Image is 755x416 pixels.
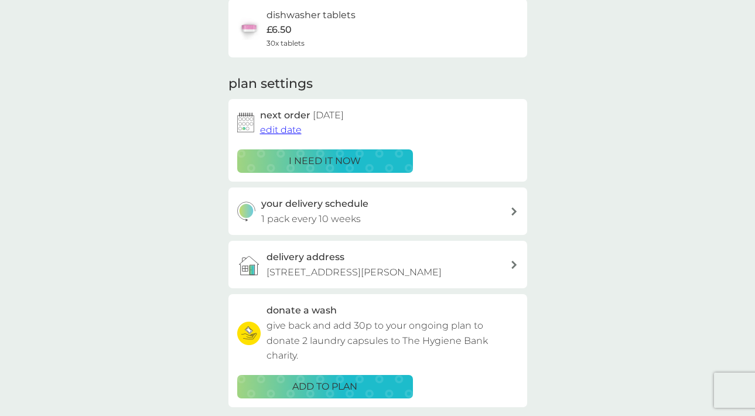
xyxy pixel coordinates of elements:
[292,379,357,394] p: ADD TO PLAN
[260,122,302,138] button: edit date
[267,265,442,280] p: [STREET_ADDRESS][PERSON_NAME]
[260,108,344,123] h2: next order
[237,375,413,398] button: ADD TO PLAN
[261,212,361,227] p: 1 pack every 10 weeks
[289,154,361,169] p: i need it now
[228,241,527,288] a: delivery address[STREET_ADDRESS][PERSON_NAME]
[228,75,313,93] h2: plan settings
[267,8,356,23] h6: dishwasher tablets
[313,110,344,121] span: [DATE]
[267,250,344,265] h3: delivery address
[228,187,527,235] button: your delivery schedule1 pack every 10 weeks
[237,16,261,40] img: dishwasher tablets
[267,22,292,37] p: £6.50
[267,303,337,318] h3: donate a wash
[261,196,368,212] h3: your delivery schedule
[237,149,413,173] button: i need it now
[267,37,305,49] span: 30x tablets
[267,318,518,363] p: give back and add 30p to your ongoing plan to donate 2 laundry capsules to The Hygiene Bank charity.
[260,124,302,135] span: edit date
